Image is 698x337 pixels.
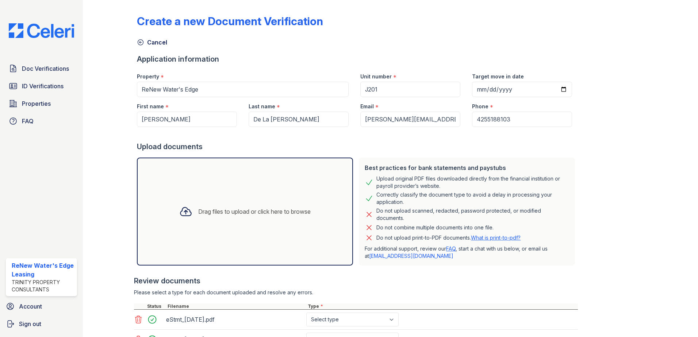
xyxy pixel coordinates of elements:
[376,223,494,232] div: Do not combine multiple documents into one file.
[472,73,524,80] label: Target move in date
[3,299,80,314] a: Account
[22,82,64,90] span: ID Verifications
[6,61,77,76] a: Doc Verifications
[369,253,453,259] a: [EMAIL_ADDRESS][DOMAIN_NAME]
[376,175,569,190] div: Upload original PDF files downloaded directly from the financial institution or payroll provider’...
[134,276,578,286] div: Review documents
[12,261,74,279] div: ReNew Water's Edge Leasing
[137,38,167,47] a: Cancel
[472,103,488,110] label: Phone
[306,303,578,309] div: Type
[137,73,159,80] label: Property
[3,317,80,331] a: Sign out
[166,303,306,309] div: Filename
[6,96,77,111] a: Properties
[198,207,311,216] div: Drag files to upload or click here to browse
[22,117,34,125] span: FAQ
[3,23,80,38] img: CE_Logo_Blue-a8612792a0a2168367f1c8372b55b34899dd931a85d93a1a3d3e32e68fde9ad4.png
[376,207,569,222] div: Do not upload scanned, redacted, password protected, or modified documents.
[19,302,42,311] span: Account
[360,103,374,110] label: Email
[6,114,77,128] a: FAQ
[376,191,569,206] div: Correctly classify the document type to avoid a delay in processing your application.
[365,245,569,260] p: For additional support, review our , start a chat with us below, or email us at
[137,142,578,152] div: Upload documents
[137,15,323,28] div: Create a new Document Verification
[19,319,41,328] span: Sign out
[22,99,51,108] span: Properties
[137,103,164,110] label: First name
[365,163,569,172] div: Best practices for bank statements and paystubs
[360,73,392,80] label: Unit number
[471,235,521,241] a: What is print-to-pdf?
[134,289,578,296] div: Please select a type for each document uploaded and resolve any errors.
[22,64,69,73] span: Doc Verifications
[137,54,578,64] div: Application information
[146,303,166,309] div: Status
[166,314,303,325] div: eStmt_[DATE].pdf
[6,79,77,93] a: ID Verifications
[446,245,456,252] a: FAQ
[376,234,521,241] p: Do not upload print-to-PDF documents.
[249,103,275,110] label: Last name
[12,279,74,293] div: Trinity Property Consultants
